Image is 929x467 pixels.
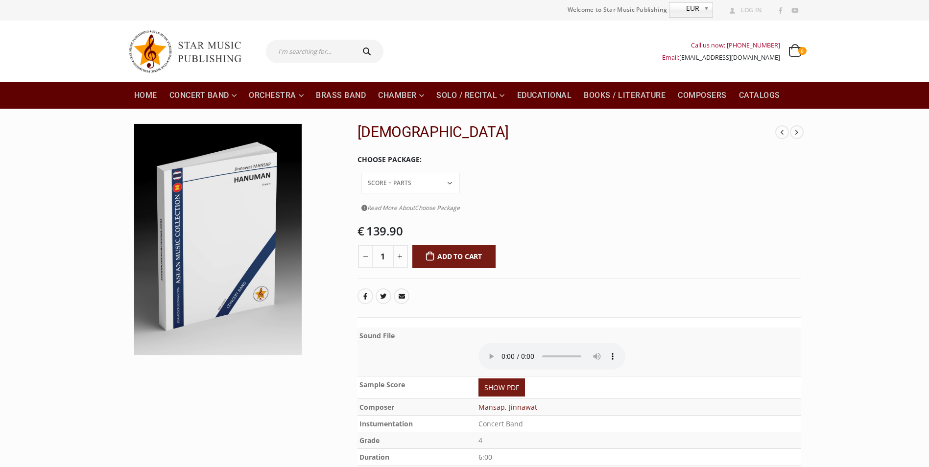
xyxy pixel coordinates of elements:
span: Choose Package [415,204,460,212]
span: Welcome to Star Music Publishing [568,2,667,17]
b: Duration [359,452,389,462]
span: EUR [669,2,700,14]
div: Email: [662,51,780,64]
b: Grade [359,436,380,445]
a: Twitter [376,288,391,304]
a: Read More AboutChoose Package [361,202,460,214]
a: SHOW PDF [478,378,525,397]
a: Catalogs [733,82,786,109]
button: - [358,245,373,268]
div: Call us now: [PHONE_NUMBER] [662,39,780,51]
a: Facebook [774,4,787,17]
a: Educational [511,82,578,109]
input: I'm searching for... [266,40,353,63]
label: Choose Package [357,149,422,170]
a: Books / Literature [578,82,671,109]
a: [EMAIL_ADDRESS][DOMAIN_NAME] [679,53,780,62]
a: Log In [726,4,762,17]
span: € [357,223,364,239]
h2: [DEMOGRAPHIC_DATA] [357,123,776,141]
a: Mansap, Jinnawat [478,402,537,412]
b: Sound File [359,331,395,340]
a: Facebook [357,288,373,304]
a: Chamber [372,82,430,109]
a: Concert Band [164,82,243,109]
a: Composers [672,82,733,109]
a: Email [394,288,409,304]
b: Composer [359,402,394,412]
img: Star Music Publishing [128,25,251,77]
a: Orchestra [243,82,310,109]
img: SMP-10-0073 3D [134,124,302,355]
input: Product quantity [372,245,394,268]
th: Sample Score [357,376,477,398]
button: Add to cart [412,245,496,268]
b: Instumentation [359,419,413,428]
a: Home [128,82,163,109]
span: 0 [798,47,806,55]
bdi: 139.90 [357,223,403,239]
button: Search [353,40,384,63]
button: + [393,245,408,268]
p: 6:00 [478,451,799,464]
a: Youtube [788,4,801,17]
a: Solo / Recital [430,82,511,109]
td: 4 [476,432,801,448]
td: Concert Band [476,415,801,432]
a: Brass Band [310,82,372,109]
